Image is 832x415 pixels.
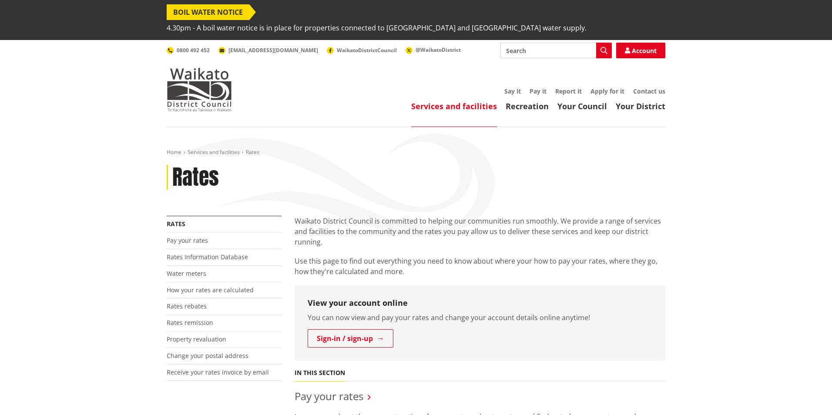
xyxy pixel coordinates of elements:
p: Waikato District Council is committed to helping our communities run smoothly. We provide a range... [295,216,665,247]
img: Waikato District Council - Te Kaunihera aa Takiwaa o Waikato [167,68,232,111]
a: Pay your rates [167,236,208,244]
a: Rates remission [167,318,213,327]
a: Contact us [633,87,665,95]
a: Your District [616,101,665,111]
a: Change your postal address [167,351,248,360]
a: Home [167,148,181,156]
span: 0800 492 452 [177,47,210,54]
a: Rates Information Database [167,253,248,261]
a: WaikatoDistrictCouncil [327,47,397,54]
h5: In this section [295,369,345,377]
a: Services and facilities [188,148,240,156]
a: Water meters [167,269,206,278]
a: Say it [504,87,521,95]
a: Property revaluation [167,335,226,343]
input: Search input [500,43,612,58]
a: @WaikatoDistrict [406,46,461,54]
a: 0800 492 452 [167,47,210,54]
h1: Rates [172,165,219,190]
a: Your Council [557,101,607,111]
a: Pay your rates [295,389,363,403]
a: Sign-in / sign-up [308,329,393,348]
p: Use this page to find out everything you need to know about where your how to pay your rates, whe... [295,256,665,277]
a: Recreation [506,101,549,111]
nav: breadcrumb [167,149,665,156]
a: Services and facilities [411,101,497,111]
span: 4.30pm - A boil water notice is in place for properties connected to [GEOGRAPHIC_DATA] and [GEOGR... [167,20,587,36]
span: BOIL WATER NOTICE [167,4,249,20]
span: [EMAIL_ADDRESS][DOMAIN_NAME] [228,47,318,54]
a: Report it [555,87,582,95]
a: Receive your rates invoice by email [167,368,269,376]
p: You can now view and pay your rates and change your account details online anytime! [308,312,652,323]
a: Apply for it [590,87,624,95]
span: Rates [246,148,259,156]
a: Pay it [530,87,547,95]
span: WaikatoDistrictCouncil [337,47,397,54]
a: How your rates are calculated [167,286,254,294]
a: Rates [167,220,185,228]
a: [EMAIL_ADDRESS][DOMAIN_NAME] [218,47,318,54]
span: @WaikatoDistrict [416,46,461,54]
a: Rates rebates [167,302,207,310]
h3: View your account online [308,298,652,308]
a: Account [616,43,665,58]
